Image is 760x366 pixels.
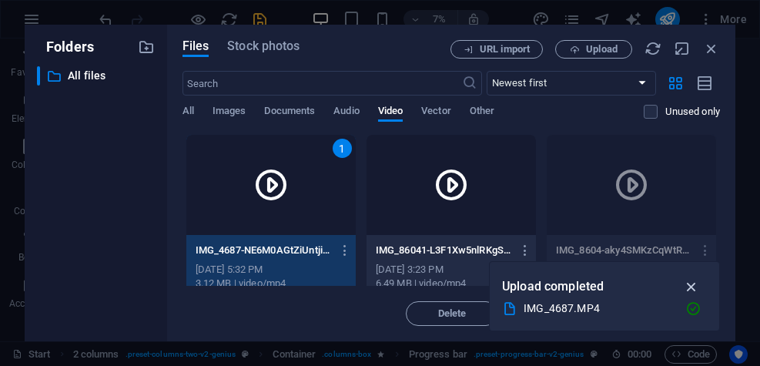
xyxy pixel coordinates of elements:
span: URL import [480,45,530,54]
span: Images [213,102,246,123]
div: 3.12 MB | video/mp4 [196,277,347,290]
div: 6.49 MB | video/mp4 [376,277,527,290]
div: This file has already been selected or is not supported by this element [547,135,716,235]
span: Video [378,102,403,123]
span: Delete [438,309,467,318]
p: All files [68,67,126,85]
button: Delete [406,301,498,326]
div: IMG_4687.MP4 [524,300,673,317]
div: ​ [37,66,40,86]
button: URL import [450,40,543,59]
p: Upload completed [502,277,604,297]
span: Files [182,37,209,55]
span: Audio [333,102,359,123]
p: IMG_8604-aky4SMKzCqWtRSRet4wR5w.mov [556,243,693,257]
div: [DATE] 5:32 PM [196,263,347,277]
button: Upload [555,40,632,59]
span: Documents [264,102,315,123]
i: Create new folder [138,39,155,55]
input: Search [182,71,462,96]
span: Vector [421,102,451,123]
span: Upload [586,45,618,54]
div: [DATE] 3:23 PM [376,263,527,277]
i: Reload [644,40,661,57]
div: 1 [333,139,352,158]
p: Folders [37,37,94,57]
p: IMG_4687-NE6M0AGtZiUntjiGlrZ95w.MP4 [196,243,333,257]
i: Close [703,40,720,57]
p: IMG_86041-L3F1Xw5nlRKgSHuZXJXicg.mp4 [376,243,513,257]
p: Displays only files that are not in use on the website. Files added during this session can still... [665,105,720,119]
span: Stock photos [227,37,300,55]
i: Minimize [674,40,691,57]
span: Other [470,102,494,123]
span: All [182,102,194,123]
